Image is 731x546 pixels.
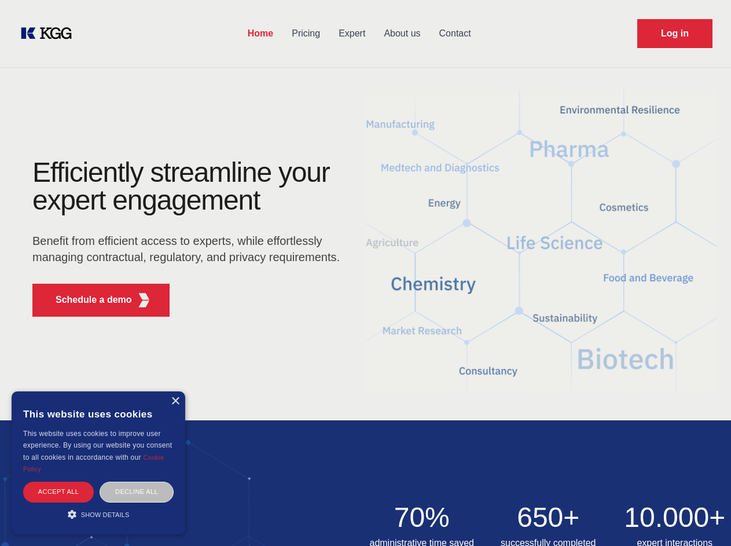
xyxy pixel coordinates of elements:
a: KOL Knowledge Platform: Talk to Key External Experts (KEE) [19,24,81,43]
a: Pricing [282,19,329,49]
button: Schedule a demoKGG Fifth Element RED [32,284,170,317]
div: Accept all [23,482,94,502]
div: Decline all [100,482,174,502]
span: This website uses cookies to improve user experience. By using our website you consent to all coo... [23,430,172,461]
h1: Efficiently streamline your expert engagement [32,159,347,214]
div: Close [171,397,179,406]
h2: 650+ [492,504,605,532]
img: KGG Fifth Element RED [366,75,718,409]
a: Contact [430,19,480,49]
span: Show details [81,511,130,518]
a: Request Demo [637,19,712,48]
p: Schedule a demo [56,293,132,307]
div: Show details [23,508,174,520]
img: KGG Fifth Element RED [137,293,151,307]
a: About us [374,19,429,49]
a: Cookie Policy [23,454,164,472]
a: Expert [329,19,374,49]
a: Home [238,19,282,49]
div: This website uses cookies [23,400,174,428]
p: Benefit from efficient access to experts, while effortlessly managing contractual, regulatory, an... [32,233,347,265]
h2: 70% [366,504,479,532]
